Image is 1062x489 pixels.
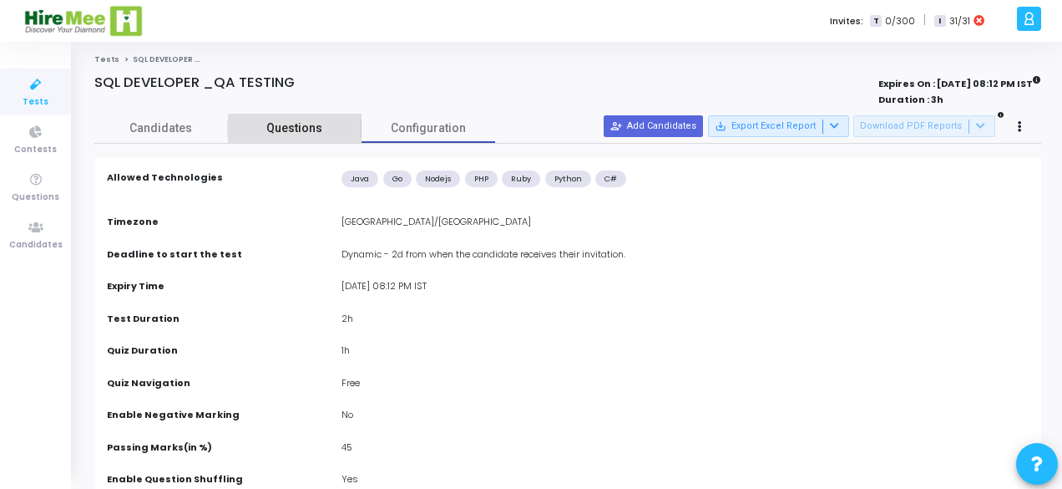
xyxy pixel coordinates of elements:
div: Java [341,171,378,187]
span: Contests [14,143,57,157]
button: Download PDF Reports [853,115,995,137]
span: 31/31 [949,14,970,28]
img: logo [23,4,144,38]
div: [DATE] 08:12 PM IST [333,279,1037,298]
span: Configuration [391,120,466,137]
span: Questions [12,191,59,205]
a: Tests [94,54,119,64]
div: Nodejs [416,171,460,187]
strong: Expires On : [DATE] 08:12 PM IST [878,73,1041,91]
label: Timezone [107,215,159,229]
span: T [870,15,881,28]
div: 1h [333,344,1037,362]
label: Expiry Time [107,279,164,293]
span: Candidates [94,120,228,137]
label: Enable Negative Marking [107,408,240,422]
div: Ruby [502,171,540,187]
label: Quiz Duration [107,344,178,358]
div: 45 [333,441,1037,459]
span: Questions [228,120,362,137]
h4: SQL DEVELOPER _QA TESTING [94,74,295,91]
span: 0/300 [885,14,915,28]
div: Go [383,171,412,187]
label: Enable Question Shuffling [107,472,243,486]
div: No [333,408,1037,426]
span: Tests [23,95,48,110]
strong: Duration : 3h [878,93,943,106]
div: [GEOGRAPHIC_DATA]/[GEOGRAPHIC_DATA] [333,215,1037,233]
label: Quiz Navigation [107,376,190,390]
span: SQL DEVELOPER _QA TESTING [133,54,249,64]
label: Invites: [830,14,863,28]
span: I [934,15,945,28]
mat-icon: save_alt [715,120,726,132]
div: C# [595,171,626,187]
div: Free [333,376,1037,395]
label: Passing Marks(in %) [107,441,212,455]
div: Python [545,171,591,187]
button: Export Excel Report [708,115,849,137]
div: Dynamic - 2d from when the candidate receives their invitation. [333,247,1037,266]
label: Test Duration [107,312,180,326]
span: Candidates [9,238,63,252]
div: 2h [333,312,1037,330]
mat-icon: person_add_alt [610,120,622,132]
span: | [923,12,926,29]
nav: breadcrumb [94,54,1041,65]
button: Add Candidates [604,115,703,137]
label: Allowed Technologies [107,171,223,185]
label: Deadline to start the test [107,247,242,262]
div: PHP [465,171,498,187]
